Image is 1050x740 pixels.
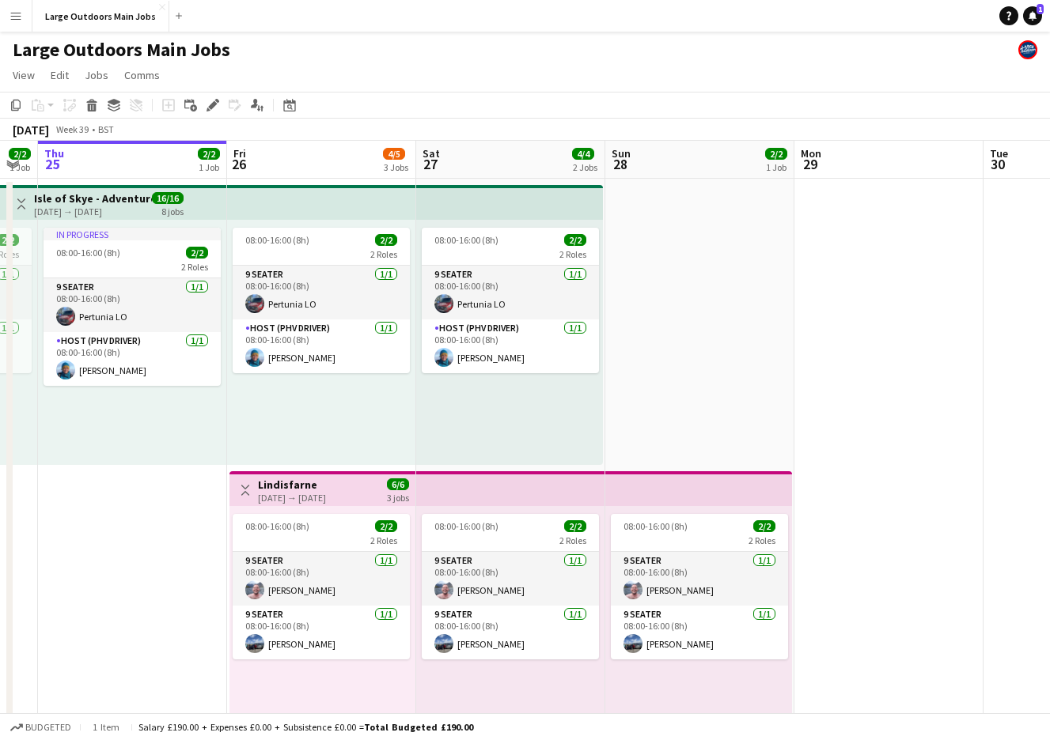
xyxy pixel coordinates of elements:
[181,261,208,273] span: 2 Roles
[161,204,184,217] div: 8 jobs
[387,490,409,504] div: 3 jobs
[375,520,397,532] span: 2/2
[564,234,586,246] span: 2/2
[6,65,41,85] a: View
[364,721,473,733] span: Total Budgeted £190.00
[233,514,410,659] app-job-card: 08:00-16:00 (8h)2/22 Roles9 Seater1/108:00-16:00 (8h)[PERSON_NAME]9 Seater1/108:00-16:00 (8h)[PER...
[375,234,397,246] span: 2/2
[124,68,160,82] span: Comms
[422,514,599,659] app-job-card: 08:00-16:00 (8h)2/22 Roles9 Seater1/108:00-16:00 (8h)[PERSON_NAME]9 Seater1/108:00-16:00 (8h)[PER...
[98,123,114,135] div: BST
[990,146,1008,160] span: Tue
[199,161,219,173] div: 1 Job
[370,534,397,546] span: 2 Roles
[8,719,74,736] button: Budgeted
[611,606,788,659] app-card-role: 9 Seater1/108:00-16:00 (8h)[PERSON_NAME]
[749,534,775,546] span: 2 Roles
[801,146,821,160] span: Mon
[233,319,410,373] app-card-role: Host (PHV Driver)1/108:00-16:00 (8h)[PERSON_NAME]
[152,192,184,204] span: 16/16
[1023,6,1042,25] a: 1
[44,146,64,160] span: Thu
[422,266,599,319] app-card-role: 9 Seater1/108:00-16:00 (8h)Pertunia LO
[766,161,787,173] div: 1 Job
[233,552,410,606] app-card-role: 9 Seater1/108:00-16:00 (8h)[PERSON_NAME]
[422,606,599,659] app-card-role: 9 Seater1/108:00-16:00 (8h)[PERSON_NAME]
[198,148,220,160] span: 2/2
[118,65,166,85] a: Comms
[13,38,230,62] h1: Large Outdoors Main Jobs
[798,155,821,173] span: 29
[13,122,49,138] div: [DATE]
[258,492,326,504] div: [DATE] → [DATE]
[624,520,688,532] span: 08:00-16:00 (8h)
[34,206,152,217] div: [DATE] → [DATE]
[559,534,586,546] span: 2 Roles
[44,332,221,386] app-card-role: Host (PHV Driver)1/108:00-16:00 (8h)[PERSON_NAME]
[258,478,326,492] h3: Lindisfarne
[44,228,221,240] div: In progress
[138,721,473,733] div: Salary £190.00 + Expenses £0.00 + Subsistence £0.00 =
[44,278,221,332] app-card-role: 9 Seater1/108:00-16:00 (8h)Pertunia LO
[44,228,221,386] app-job-card: In progress08:00-16:00 (8h)2/22 Roles9 Seater1/108:00-16:00 (8h)Pertunia LOHost (PHV Driver)1/108...
[233,606,410,659] app-card-role: 9 Seater1/108:00-16:00 (8h)[PERSON_NAME]
[44,65,75,85] a: Edit
[25,722,71,733] span: Budgeted
[1018,40,1037,59] app-user-avatar: Large Outdoors Office
[611,552,788,606] app-card-role: 9 Seater1/108:00-16:00 (8h)[PERSON_NAME]
[422,319,599,373] app-card-role: Host (PHV Driver)1/108:00-16:00 (8h)[PERSON_NAME]
[370,248,397,260] span: 2 Roles
[245,520,309,532] span: 08:00-16:00 (8h)
[34,191,152,206] h3: Isle of Skye - Adventure & Explore
[51,68,69,82] span: Edit
[245,234,309,246] span: 08:00-16:00 (8h)
[609,155,631,173] span: 28
[573,161,597,173] div: 2 Jobs
[387,478,409,490] span: 6/6
[9,148,31,160] span: 2/2
[564,520,586,532] span: 2/2
[85,68,108,82] span: Jobs
[434,520,498,532] span: 08:00-16:00 (8h)
[42,155,64,173] span: 25
[384,161,408,173] div: 3 Jobs
[559,248,586,260] span: 2 Roles
[612,146,631,160] span: Sun
[1037,4,1044,14] span: 1
[420,155,440,173] span: 27
[423,146,440,160] span: Sat
[422,552,599,606] app-card-role: 9 Seater1/108:00-16:00 (8h)[PERSON_NAME]
[422,228,599,373] app-job-card: 08:00-16:00 (8h)2/22 Roles9 Seater1/108:00-16:00 (8h)Pertunia LOHost (PHV Driver)1/108:00-16:00 (...
[765,148,787,160] span: 2/2
[32,1,169,32] button: Large Outdoors Main Jobs
[233,266,410,319] app-card-role: 9 Seater1/108:00-16:00 (8h)Pertunia LO
[233,146,246,160] span: Fri
[78,65,115,85] a: Jobs
[572,148,594,160] span: 4/4
[987,155,1008,173] span: 30
[233,228,410,373] app-job-card: 08:00-16:00 (8h)2/22 Roles9 Seater1/108:00-16:00 (8h)Pertunia LOHost (PHV Driver)1/108:00-16:00 (...
[383,148,405,160] span: 4/5
[231,155,246,173] span: 26
[87,721,125,733] span: 1 item
[52,123,92,135] span: Week 39
[434,234,498,246] span: 08:00-16:00 (8h)
[186,247,208,259] span: 2/2
[753,520,775,532] span: 2/2
[611,514,788,659] app-job-card: 08:00-16:00 (8h)2/22 Roles9 Seater1/108:00-16:00 (8h)[PERSON_NAME]9 Seater1/108:00-16:00 (8h)[PER...
[56,247,120,259] span: 08:00-16:00 (8h)
[13,68,35,82] span: View
[9,161,30,173] div: 1 Job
